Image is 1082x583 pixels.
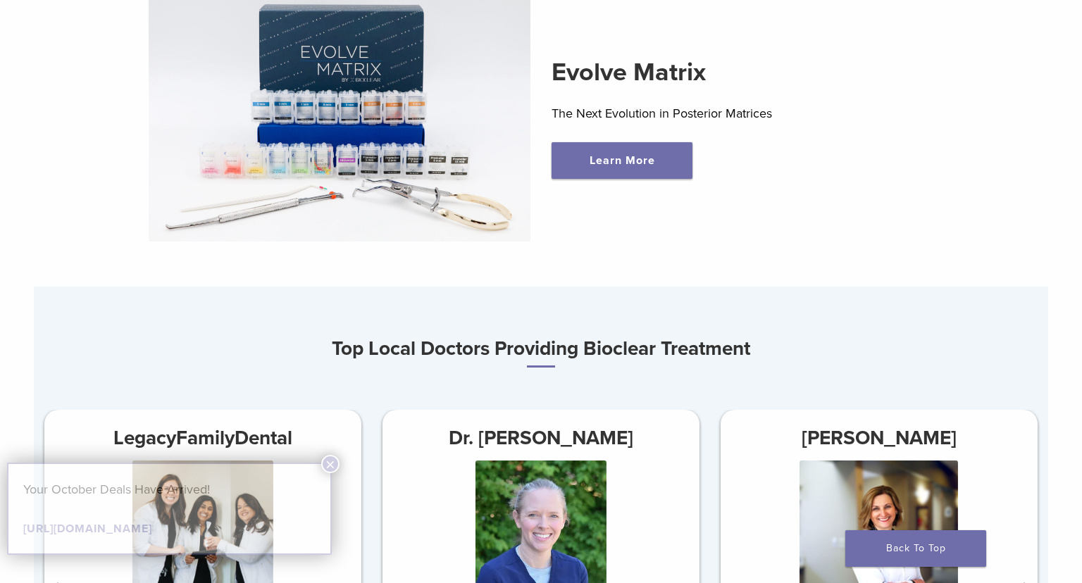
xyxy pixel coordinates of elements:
a: Learn More [552,142,692,179]
h2: Evolve Matrix [552,56,934,89]
button: Close [321,455,340,473]
p: The Next Evolution in Posterior Matrices [552,103,934,124]
h3: [PERSON_NAME] [721,421,1038,455]
a: [URL][DOMAIN_NAME] [23,522,152,536]
h3: Top Local Doctors Providing Bioclear Treatment [34,332,1048,368]
p: Your October Deals Have Arrived! [23,479,316,500]
h3: Dr. [PERSON_NAME] [383,421,699,455]
a: Back To Top [845,530,986,567]
h3: LegacyFamilyDental [44,421,361,455]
